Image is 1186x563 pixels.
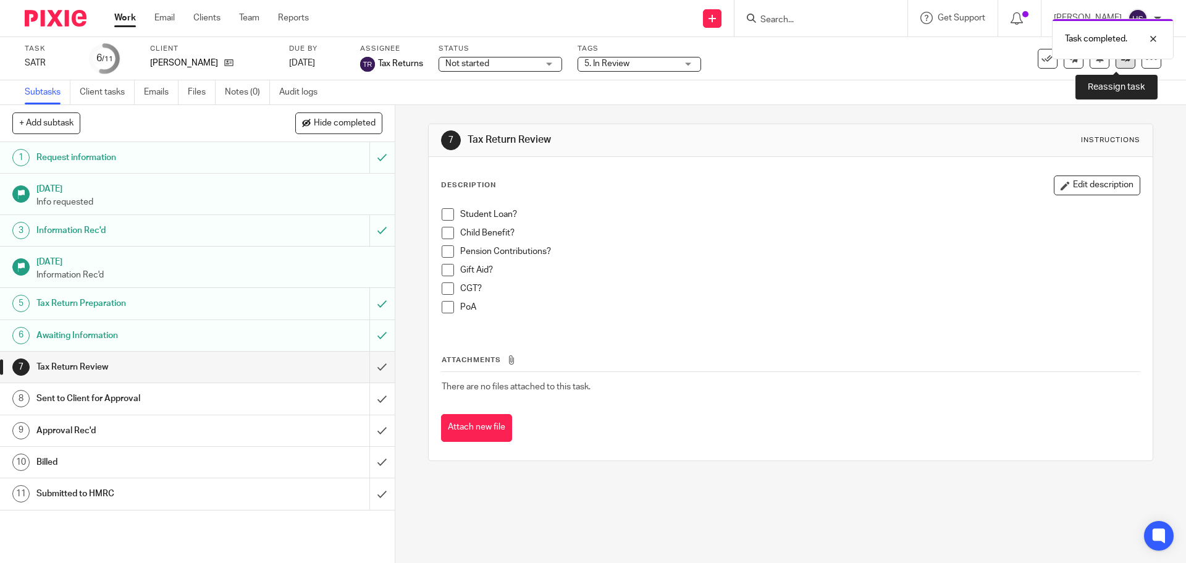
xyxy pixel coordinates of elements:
a: Emails [144,80,179,104]
h1: Sent to Client for Approval [36,389,250,408]
label: Status [439,44,562,54]
h1: [DATE] [36,253,382,268]
a: Email [154,12,175,24]
h1: Awaiting Information [36,326,250,345]
span: There are no files attached to this task. [442,383,591,391]
button: Attach new file [441,414,512,442]
div: 7 [441,130,461,150]
h1: Tax Return Review [468,133,817,146]
p: Pension Contributions? [460,245,1139,258]
label: Assignee [360,44,423,54]
span: 5. In Review [584,59,629,68]
p: PoA [460,301,1139,313]
span: Not started [445,59,489,68]
div: 1 [12,149,30,166]
label: Task [25,44,74,54]
p: Information Rec'd [36,269,382,281]
span: Tax Returns [378,57,423,70]
h1: Tax Return Preparation [36,294,250,313]
a: Client tasks [80,80,135,104]
h1: [DATE] [36,180,382,195]
div: 11 [12,485,30,502]
div: 3 [12,222,30,239]
img: svg%3E [360,57,375,72]
p: Gift Aid? [460,264,1139,276]
a: Files [188,80,216,104]
label: Client [150,44,274,54]
div: 6 [12,327,30,344]
button: Edit description [1054,176,1140,195]
h1: Submitted to HMRC [36,485,250,503]
div: 8 [12,390,30,407]
h1: Request information [36,148,250,167]
div: Instructions [1081,135,1140,145]
p: Description [441,180,496,190]
label: Due by [289,44,345,54]
h1: Billed [36,453,250,472]
span: [DATE] [289,59,315,67]
div: 5 [12,295,30,312]
h1: Tax Return Review [36,358,250,376]
a: Audit logs [279,80,327,104]
label: Tags [578,44,701,54]
span: Hide completed [314,119,376,129]
p: CGT? [460,282,1139,295]
span: Attachments [442,357,501,363]
div: 9 [12,422,30,439]
small: /11 [102,56,113,62]
div: SATR [25,57,74,69]
a: Reports [278,12,309,24]
button: + Add subtask [12,112,80,133]
a: Clients [193,12,221,24]
div: 10 [12,454,30,471]
img: svg%3E [1128,9,1148,28]
a: Team [239,12,259,24]
p: [PERSON_NAME] [150,57,218,69]
div: 7 [12,358,30,376]
div: 6 [96,51,113,66]
h1: Approval Rec'd [36,421,250,440]
p: Student Loan? [460,208,1139,221]
a: Subtasks [25,80,70,104]
p: Task completed. [1065,33,1127,45]
p: Child Benefit? [460,227,1139,239]
a: Work [114,12,136,24]
p: Info requested [36,196,382,208]
h1: Information Rec'd [36,221,250,240]
button: Hide completed [295,112,382,133]
a: Notes (0) [225,80,270,104]
img: Pixie [25,10,86,27]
